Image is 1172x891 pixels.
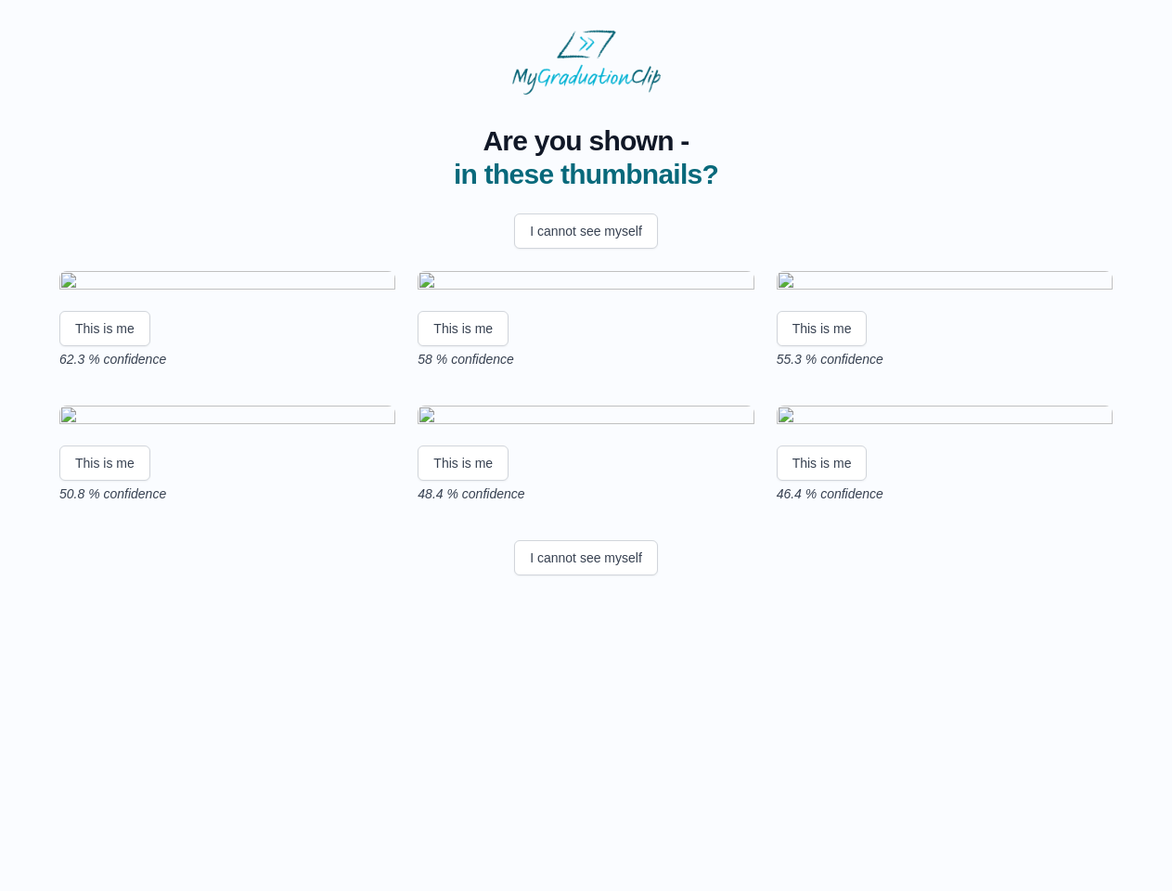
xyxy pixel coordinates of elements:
img: 202a6ccddef5b39e48b95fc51f723d0834401045.gif [59,406,395,431]
button: I cannot see myself [514,213,658,249]
span: in these thumbnails? [454,159,718,189]
button: This is me [418,445,509,481]
p: 50.8 % confidence [59,484,395,503]
p: 48.4 % confidence [418,484,753,503]
img: 9c25b74084087fd6ab1b16e1253ed93901a101c3.gif [777,271,1113,296]
p: 55.3 % confidence [777,350,1113,368]
img: MyGraduationClip [512,30,661,95]
img: d2c252e12f0e0633afcb4607cc93729bf46b66ec.gif [59,271,395,296]
button: This is me [418,311,509,346]
span: Are you shown - [454,124,718,158]
button: This is me [777,445,868,481]
img: 8b46034d545bb2390b0430684b7919e2aa2d7211.gif [418,271,753,296]
button: This is me [777,311,868,346]
p: 62.3 % confidence [59,350,395,368]
button: This is me [59,445,150,481]
img: c0b44bcc56208c17f7bfff05448496891257f281.gif [777,406,1113,431]
img: 8804defcec34c970a903de0ef8aa0c23b424b266.gif [418,406,753,431]
button: This is me [59,311,150,346]
p: 58 % confidence [418,350,753,368]
button: I cannot see myself [514,540,658,575]
p: 46.4 % confidence [777,484,1113,503]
